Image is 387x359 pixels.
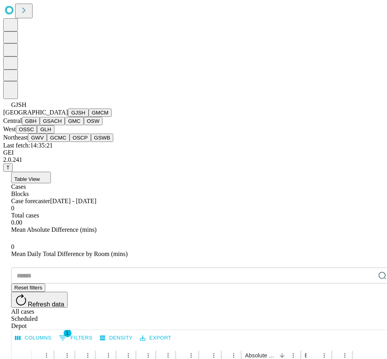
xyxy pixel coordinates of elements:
[3,163,13,172] button: T
[22,117,40,125] button: GBH
[13,332,54,344] button: Select columns
[138,332,173,344] button: Export
[37,125,54,134] button: GLH
[11,283,45,292] button: Reset filters
[11,205,14,212] span: 0
[68,109,89,117] button: GJSH
[16,125,37,134] button: OSSC
[11,250,128,257] span: Mean Daily Total Difference by Room (mins)
[245,352,276,359] div: Absolute Difference
[14,176,40,182] span: Table View
[6,165,10,171] span: T
[89,109,112,117] button: GMCM
[11,172,51,183] button: Table View
[11,198,50,204] span: Case forecaster
[11,292,68,308] button: Refresh data
[50,198,96,204] span: [DATE] - [DATE]
[98,332,135,344] button: Density
[40,117,65,125] button: GSACH
[70,134,91,142] button: OSCP
[84,117,103,125] button: OSW
[3,156,384,163] div: 2.0.241
[64,329,72,337] span: 1
[57,332,95,344] button: Show filters
[11,226,97,233] span: Mean Absolute Difference (mins)
[28,301,64,308] span: Refresh data
[3,126,16,132] span: West
[305,352,307,359] div: EHR Action
[3,109,68,116] span: [GEOGRAPHIC_DATA]
[65,117,83,125] button: GMC
[11,243,14,250] span: 0
[11,101,26,108] span: GJSH
[47,134,70,142] button: GCMC
[3,149,384,156] div: GEI
[28,134,47,142] button: GWV
[3,134,28,141] span: Northeast
[3,117,22,124] span: Central
[14,285,42,291] span: Reset filters
[11,212,39,219] span: Total cases
[91,134,114,142] button: GSWB
[3,142,53,149] span: Last fetch: 14:35:21
[11,219,22,226] span: 0.00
